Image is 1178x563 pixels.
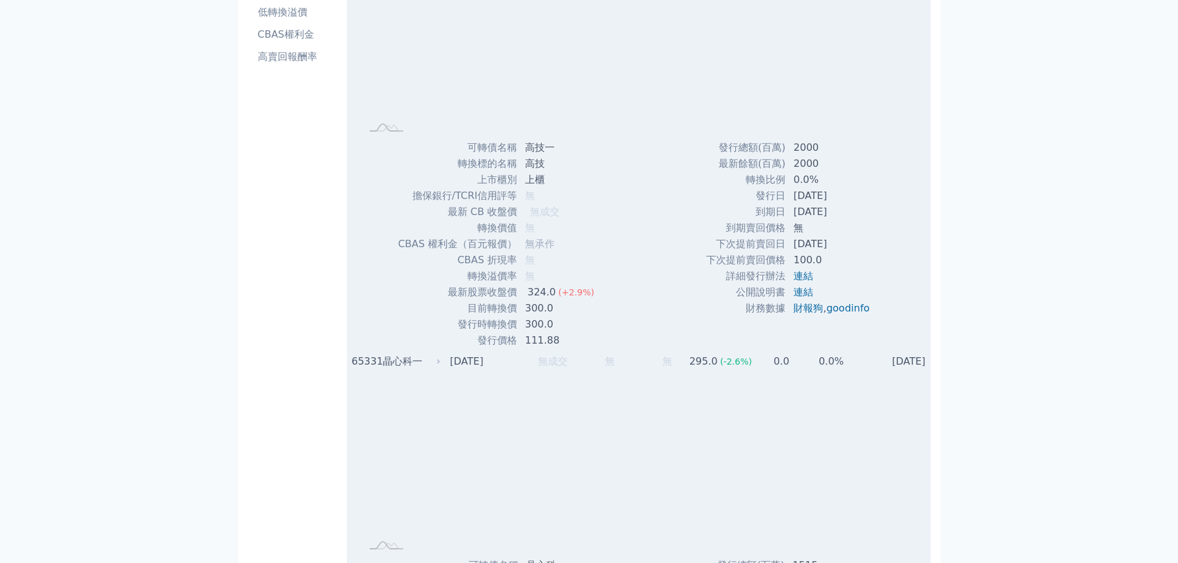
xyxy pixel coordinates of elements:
[518,332,604,349] td: 111.88
[398,332,518,349] td: 發行價格
[383,354,438,369] div: 晶心科一
[518,316,604,332] td: 300.0
[753,353,790,370] td: 0.0
[786,220,879,236] td: 無
[525,285,558,300] div: 324.0
[398,204,518,220] td: 最新 CB 收盤價
[398,236,518,252] td: CBAS 權利金（百元報價）
[398,300,518,316] td: 目前轉換價
[793,270,813,282] a: 連結
[253,49,342,64] li: 高賣回報酬率
[706,140,786,156] td: 發行總額(百萬)
[706,172,786,188] td: 轉換比例
[538,355,568,367] span: 無成交
[786,204,879,220] td: [DATE]
[786,300,879,316] td: ,
[525,238,555,250] span: 無承作
[253,5,342,20] li: 低轉換溢價
[790,353,844,370] td: 0.0%
[530,206,560,218] span: 無成交
[845,353,931,370] td: [DATE]
[352,354,380,369] div: 65331
[786,172,879,188] td: 0.0%
[398,284,518,300] td: 最新股票收盤價
[253,2,342,22] a: 低轉換溢價
[518,140,604,156] td: 高技一
[706,252,786,268] td: 下次提前賣回價格
[706,156,786,172] td: 最新餘額(百萬)
[706,188,786,204] td: 發行日
[398,268,518,284] td: 轉換溢價率
[382,389,901,536] g: Chart
[706,220,786,236] td: 到期賣回價格
[793,302,823,314] a: 財報狗
[253,47,342,67] a: 高賣回報酬率
[398,172,518,188] td: 上市櫃別
[525,222,535,234] span: 無
[605,355,615,367] span: 無
[793,286,813,298] a: 連結
[786,140,879,156] td: 2000
[518,156,604,172] td: 高技
[786,236,879,252] td: [DATE]
[525,190,535,201] span: 無
[706,268,786,284] td: 詳細發行辦法
[398,188,518,204] td: 擔保銀行/TCRI信用評等
[720,357,752,366] span: (-2.6%)
[398,140,518,156] td: 可轉債名稱
[706,236,786,252] td: 下次提前賣回日
[518,300,604,316] td: 300.0
[525,270,535,282] span: 無
[826,302,869,314] a: goodinfo
[786,188,879,204] td: [DATE]
[525,254,535,266] span: 無
[518,172,604,188] td: 上櫃
[398,316,518,332] td: 發行時轉換價
[706,300,786,316] td: 財務數據
[706,204,786,220] td: 到期日
[662,355,672,367] span: 無
[687,354,720,369] div: 295.0
[786,156,879,172] td: 2000
[398,156,518,172] td: 轉換標的名稱
[253,25,342,44] a: CBAS權利金
[398,252,518,268] td: CBAS 折現率
[443,353,489,370] td: [DATE]
[558,287,594,297] span: (+2.9%)
[786,252,879,268] td: 100.0
[398,220,518,236] td: 轉換價值
[706,284,786,300] td: 公開說明書
[253,27,342,42] li: CBAS權利金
